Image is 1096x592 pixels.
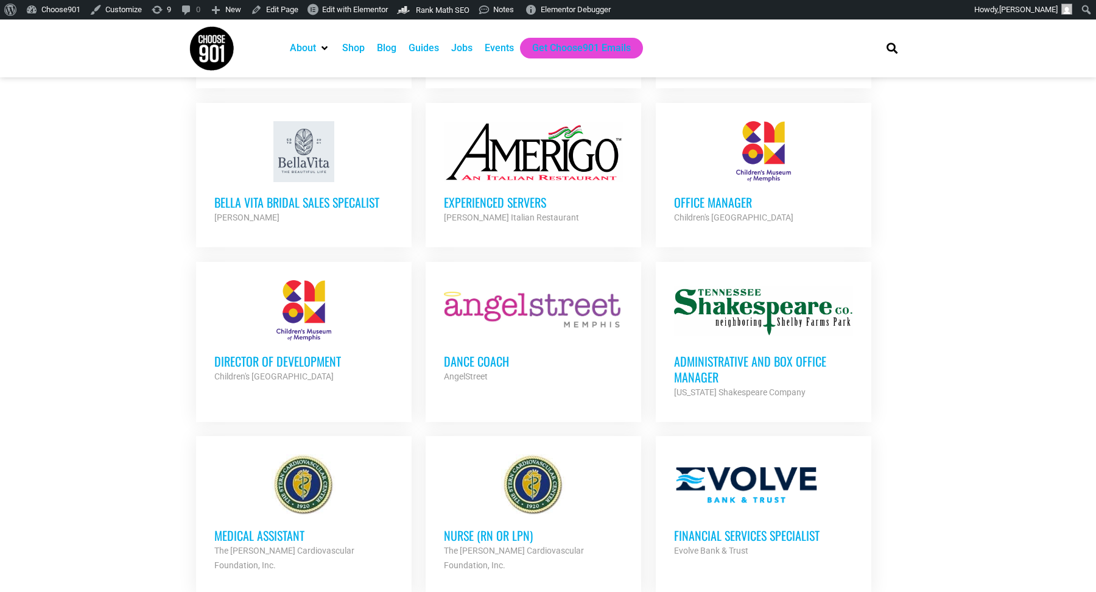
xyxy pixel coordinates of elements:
a: Bella Vita Bridal Sales Specalist [PERSON_NAME] [196,103,412,243]
div: About [284,38,336,58]
strong: Children's [GEOGRAPHIC_DATA] [214,372,334,381]
h3: Dance Coach [444,353,623,369]
h3: Experienced Servers [444,194,623,210]
a: Events [485,41,514,55]
span: Rank Math SEO [416,5,469,15]
a: Financial Services Specialist Evolve Bank & Trust [656,436,871,576]
strong: Evolve Bank & Trust [674,546,748,555]
nav: Main nav [284,38,866,58]
h3: Financial Services Specialist [674,527,853,543]
a: Experienced Servers [PERSON_NAME] Italian Restaurant [426,103,641,243]
h3: Administrative and Box Office Manager [674,353,853,385]
a: Dance Coach AngelStreet [426,262,641,402]
a: Jobs [451,41,472,55]
strong: Children's [GEOGRAPHIC_DATA] [674,213,793,222]
a: Nurse (RN or LPN) The [PERSON_NAME] Cardiovascular Foundation, Inc. [426,436,641,591]
strong: The [PERSON_NAME] Cardiovascular Foundation, Inc. [214,546,354,570]
a: Guides [409,41,439,55]
div: Search [882,38,902,58]
strong: AngelStreet [444,372,488,381]
a: Director of Development Children's [GEOGRAPHIC_DATA] [196,262,412,402]
a: Office Manager Children's [GEOGRAPHIC_DATA] [656,103,871,243]
strong: The [PERSON_NAME] Cardiovascular Foundation, Inc. [444,546,584,570]
span: [PERSON_NAME] [999,5,1058,14]
h3: Bella Vita Bridal Sales Specalist [214,194,393,210]
a: Shop [342,41,365,55]
strong: [PERSON_NAME] [214,213,279,222]
a: Get Choose901 Emails [532,41,631,55]
span: Edit with Elementor [322,5,388,14]
a: About [290,41,316,55]
strong: [US_STATE] Shakespeare Company [674,387,806,397]
a: Blog [377,41,396,55]
strong: [PERSON_NAME] Italian Restaurant [444,213,579,222]
h3: Director of Development [214,353,393,369]
h3: Medical Assistant [214,527,393,543]
h3: Nurse (RN or LPN) [444,527,623,543]
a: Medical Assistant The [PERSON_NAME] Cardiovascular Foundation, Inc. [196,436,412,591]
h3: Office Manager [674,194,853,210]
a: Administrative and Box Office Manager [US_STATE] Shakespeare Company [656,262,871,418]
